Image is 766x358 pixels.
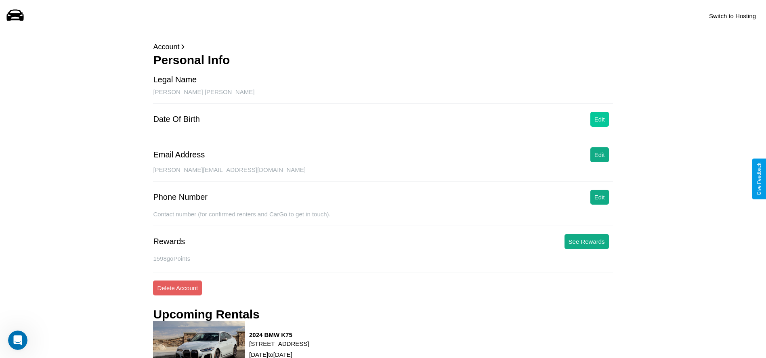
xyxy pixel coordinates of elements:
div: [PERSON_NAME] [PERSON_NAME] [153,88,613,104]
p: [STREET_ADDRESS] [249,338,309,349]
div: Contact number (for confirmed renters and CarGo to get in touch). [153,211,613,226]
div: [PERSON_NAME][EMAIL_ADDRESS][DOMAIN_NAME] [153,166,613,182]
p: Account [153,40,613,53]
button: Edit [590,147,609,162]
button: Delete Account [153,281,202,295]
div: Email Address [153,150,205,159]
h3: Personal Info [153,53,613,67]
iframe: Intercom live chat [8,331,27,350]
div: Legal Name [153,75,197,84]
h3: Upcoming Rentals [153,308,259,321]
button: Switch to Hosting [705,8,760,23]
div: Give Feedback [756,163,762,195]
button: See Rewards [565,234,609,249]
div: Rewards [153,237,185,246]
div: Date Of Birth [153,115,200,124]
h3: 2024 BMW K75 [249,331,309,338]
button: Edit [590,190,609,205]
button: Edit [590,112,609,127]
div: Phone Number [153,193,208,202]
p: 1598 goPoints [153,253,613,264]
